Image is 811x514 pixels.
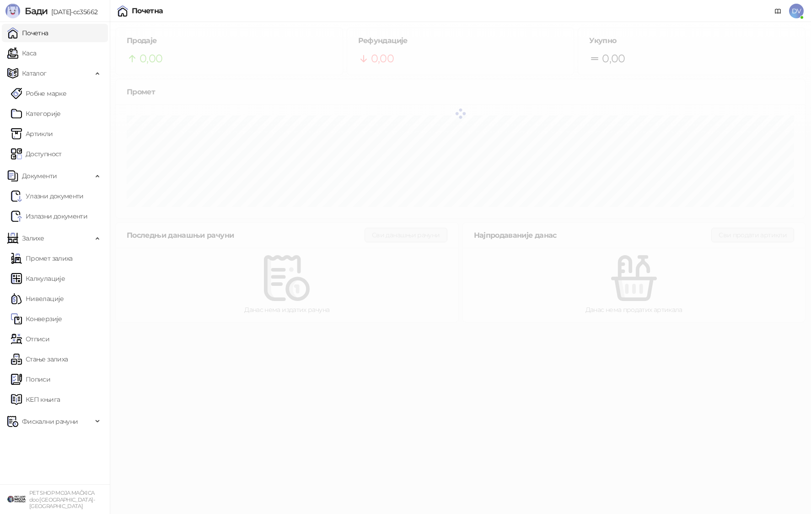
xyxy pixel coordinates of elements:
[11,145,62,163] a: Доступност
[11,350,68,368] a: Стање залиха
[11,207,87,225] a: Излазни документи
[132,7,163,15] div: Почетна
[7,490,26,509] img: 64x64-companyLogo-9f44b8df-f022-41eb-b7d6-300ad218de09.png
[789,4,804,18] span: DV
[22,412,78,431] span: Фискални рачуни
[5,4,20,18] img: Logo
[22,64,47,82] span: Каталог
[25,5,48,16] span: Бади
[22,167,57,185] span: Документи
[29,490,95,509] small: PET SHOP MOJA MAČKICA doo [GEOGRAPHIC_DATA]-[GEOGRAPHIC_DATA]
[771,4,785,18] a: Документација
[7,24,48,42] a: Почетна
[11,310,62,328] a: Конверзије
[11,330,49,348] a: Отписи
[7,44,36,62] a: Каса
[11,104,61,123] a: Категорије
[11,269,65,288] a: Калкулације
[11,290,64,308] a: Нивелације
[11,249,73,268] a: Промет залиха
[11,370,50,388] a: Пописи
[22,229,44,247] span: Залихе
[11,187,84,205] a: Ulazni dokumentiУлазни документи
[11,390,60,409] a: КЕП књига
[11,125,53,143] a: ArtikliАртикли
[48,8,97,16] span: [DATE]-cc35662
[11,84,66,103] a: Робне марке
